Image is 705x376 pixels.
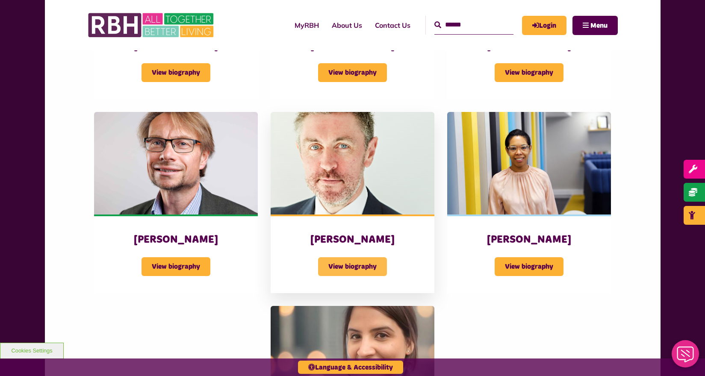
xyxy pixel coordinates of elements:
h3: [PERSON_NAME] [111,233,241,247]
span: View biography [142,63,210,82]
h3: [PERSON_NAME] [464,233,594,247]
button: Language & Accessibility [298,361,403,374]
span: View biography [142,257,210,276]
input: Search [434,16,513,34]
a: Contact Us [369,14,417,37]
span: View biography [318,63,387,82]
span: View biography [495,63,563,82]
a: [PERSON_NAME] View biography [447,112,611,293]
img: RBH [88,9,216,42]
img: Tim Weightman [271,112,434,214]
span: Menu [590,22,608,29]
a: MyRBH [288,14,325,37]
iframe: Netcall Web Assistant for live chat [667,338,705,376]
span: View biography [318,257,387,276]
a: [PERSON_NAME] View biography [94,112,258,293]
img: Paul Roberts 1 [94,112,258,214]
h3: [PERSON_NAME] [288,233,417,247]
a: MyRBH [522,16,566,35]
a: [PERSON_NAME] View biography [271,112,434,293]
a: About Us [325,14,369,37]
button: Navigation [572,16,618,35]
img: Aloma Onyemah Photo [447,112,611,214]
span: View biography [495,257,563,276]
